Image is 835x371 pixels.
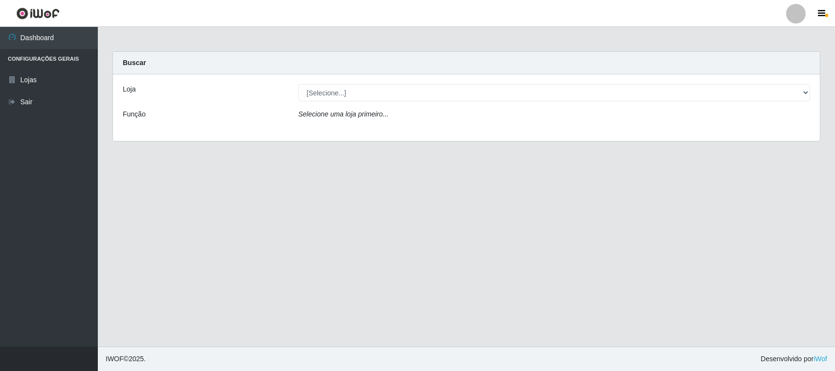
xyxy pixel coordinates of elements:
[761,354,827,364] span: Desenvolvido por
[106,355,124,363] span: IWOF
[813,355,827,363] a: iWof
[106,354,146,364] span: © 2025 .
[123,84,135,94] label: Loja
[123,59,146,67] strong: Buscar
[16,7,60,20] img: CoreUI Logo
[123,109,146,119] label: Função
[298,110,388,118] i: Selecione uma loja primeiro...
